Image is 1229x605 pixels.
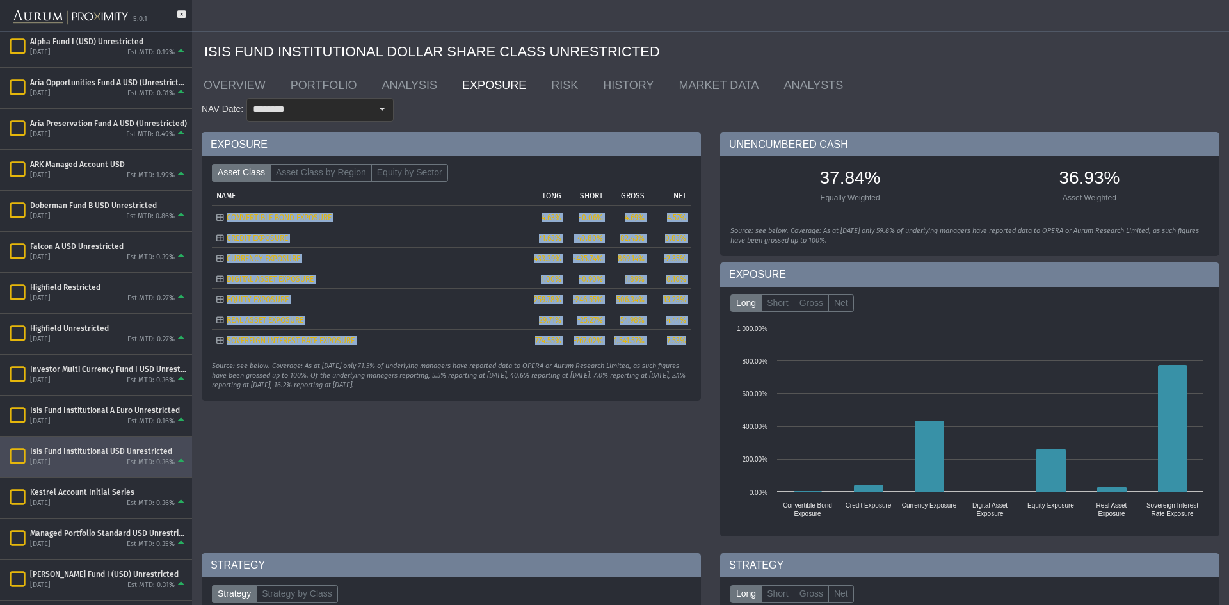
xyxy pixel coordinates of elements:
[127,376,175,385] div: Est MTD: 0.36%
[761,585,794,603] label: Short
[783,502,832,517] text: Convertible Bond Exposure
[828,585,854,603] label: Net
[794,585,829,603] label: Gross
[720,132,1219,156] div: UNENCUMBERED CASH
[202,132,701,156] div: EXPOSURE
[30,89,51,99] div: [DATE]
[127,89,175,99] div: Est MTD: 0.31%
[761,294,794,312] label: Short
[126,130,175,140] div: Est MTD: 0.49%
[775,72,859,98] a: ANALYSTS
[30,118,187,129] div: Aria Preservation Fund A USD (Unrestricted)
[227,213,332,222] span: CONVERTIBLE BOND EXPOSURE
[127,458,175,467] div: Est MTD: 0.36%
[566,185,607,206] td: Column SHORT
[579,213,603,222] span: -0.06%
[743,358,768,365] text: 800.00%
[730,227,1209,246] div: Source: see below. Coverage: As at [DATE] only 59.8% of underlying managers have reported data to...
[666,316,686,325] span: 4.44%
[30,159,187,170] div: ARK Managed Account USD
[541,275,561,284] span: 1.00%
[542,72,593,98] a: RISK
[127,335,175,344] div: Est MTD: 0.27%
[620,316,645,325] span: 54.98%
[204,32,1219,72] div: ISIS FUND INSTITUTIONAL DOLLAR SHARE CLASS UNRESTRICTED
[593,72,669,98] a: HISTORY
[30,446,187,456] div: Isis Fund Institutional USD Unrestricted
[663,295,686,304] span: 13.23%
[256,585,338,603] label: Strategy by Class
[542,213,561,222] span: 4.63%
[127,48,175,58] div: Est MTD: 0.19%
[730,294,762,312] label: Long
[30,77,187,88] div: Aria Opportunities Fund A USD (Unrestricted)
[574,336,603,345] span: -767.02%
[127,417,175,426] div: Est MTD: 0.16%
[212,164,271,182] label: Asset Class
[281,72,373,98] a: PORTFOLIO
[649,185,691,206] td: Column NET
[227,234,288,243] span: CREDIT EXPOSURE
[577,316,603,325] span: -25.27%
[846,502,892,509] text: Credit Exposure
[30,282,187,293] div: Highfield Restricted
[664,254,686,263] span: -2.35%
[194,72,281,98] a: OVERVIEW
[666,275,686,284] span: 0.10%
[30,323,187,334] div: Highfield Unrestricted
[371,99,393,120] div: Select
[535,336,561,345] span: 774.55%
[737,325,767,332] text: 1 000.00%
[227,275,314,284] span: DIGITAL ASSET EXPOSURE
[30,294,51,303] div: [DATE]
[30,200,187,211] div: Doberman Fund B USD Unrestricted
[212,362,691,391] div: Source: see below. Coverage: As at [DATE] only 71.5% of underlying managers have reported data to...
[212,185,691,350] div: Tree list with 7 rows and 5 columns. Press Ctrl + right arrow to expand the focused node and Ctrl...
[524,185,566,206] td: Column LONG
[30,540,51,549] div: [DATE]
[1096,502,1127,517] text: Real Asset Exposure
[30,171,51,181] div: [DATE]
[625,213,645,222] span: 4.69%
[30,212,51,222] div: [DATE]
[743,423,768,430] text: 400.00%
[972,502,1008,517] text: Digital Asset Exposure
[620,234,645,243] span: 82.43%
[720,262,1219,287] div: EXPOSURE
[30,487,187,497] div: Kestrel Account Initial Series
[30,581,51,590] div: [DATE]
[127,253,175,262] div: Est MTD: 0.39%
[30,335,51,344] div: [DATE]
[202,553,701,577] div: STRATEGY
[614,336,645,345] span: 1,541.57%
[720,553,1219,577] div: STRATEGY
[30,499,51,508] div: [DATE]
[133,15,147,24] div: 5.0.1
[607,185,649,206] td: Column GROSS
[976,166,1203,193] div: 36.93%
[30,130,51,140] div: [DATE]
[30,417,51,426] div: [DATE]
[216,191,236,200] p: NAME
[673,191,686,200] p: NET
[743,391,768,398] text: 600.00%
[667,213,686,222] span: 4.57%
[665,234,686,243] span: 0.83%
[976,193,1203,203] div: Asset Weighted
[202,98,246,120] div: NAV Date:
[618,254,645,263] span: 869.14%
[227,336,355,345] span: SOVEREIGN INTEREST RATE EXPOSURE
[227,254,300,263] span: CURRENCY EXPOSURE
[737,166,963,193] div: 37.84%
[30,405,187,415] div: Isis Fund Institutional A Euro Unrestricted
[539,234,561,243] span: 41.63%
[828,294,854,312] label: Net
[30,569,187,579] div: [PERSON_NAME] Fund I (USD) Unrestricted
[670,72,775,98] a: MARKET DATA
[127,540,175,549] div: Est MTD: 0.35%
[212,185,524,206] td: Column NAME
[30,36,187,47] div: Alpha Fund I (USD) Unrestricted
[750,489,767,496] text: 0.00%
[667,336,686,345] span: 7.53%
[1146,502,1198,517] text: Sovereign Interest Rate Exposure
